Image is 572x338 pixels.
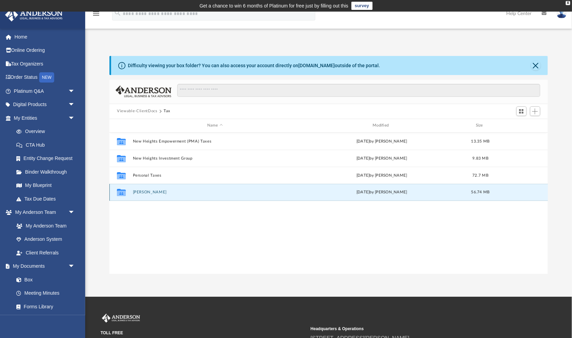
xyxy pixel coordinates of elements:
a: Home [5,30,85,44]
span: 56.74 MB [471,190,490,194]
button: Tax [164,108,170,114]
a: Anderson System [10,233,82,246]
img: Anderson Advisors Platinum Portal [3,8,65,21]
a: Binder Walkthrough [10,165,85,179]
div: id [112,122,130,129]
span: arrow_drop_down [68,111,82,125]
a: [DOMAIN_NAME] [298,63,335,68]
span: arrow_drop_down [68,98,82,112]
div: [DATE] by [PERSON_NAME] [300,172,464,178]
a: Online Ordering [5,44,85,57]
div: NEW [39,72,54,83]
button: Add [530,106,540,116]
a: menu [92,13,100,18]
button: New Heights Empowerment (PMA) Taxes [133,139,297,144]
div: Modified [300,122,464,129]
div: Name [133,122,297,129]
a: Digital Productsarrow_drop_down [5,98,85,112]
span: arrow_drop_down [68,84,82,98]
button: Switch to Grid View [516,106,527,116]
div: Size [467,122,494,129]
span: 72.7 MB [472,173,488,177]
a: Forms Library [10,300,78,313]
div: Difficulty viewing your box folder? You can also access your account directly on outside of the p... [128,62,380,69]
small: TOLL FREE [101,330,306,336]
button: Personal Taxes [133,173,297,178]
a: survey [351,2,373,10]
a: Notarize [10,313,82,327]
div: id [497,122,545,129]
div: [DATE] by [PERSON_NAME] [300,138,464,144]
img: User Pic [557,9,567,18]
a: Meeting Minutes [10,286,82,300]
a: Overview [10,125,85,138]
a: Order StatusNEW [5,71,85,85]
span: 13.35 MB [471,139,490,143]
button: [PERSON_NAME] [133,190,297,194]
small: Headquarters & Operations [311,326,516,332]
div: [DATE] by [PERSON_NAME] [300,155,464,161]
a: My Documentsarrow_drop_down [5,260,82,273]
div: [DATE] by [PERSON_NAME] [300,189,464,195]
span: 9.83 MB [472,156,488,160]
a: My Blueprint [10,179,82,192]
a: Tax Organizers [5,57,85,71]
a: CTA Hub [10,138,85,152]
a: My Anderson Team [10,219,78,233]
a: My Anderson Teamarrow_drop_down [5,206,82,219]
div: Get a chance to win 6 months of Platinum for free just by filling out this [199,2,348,10]
button: New Heights Investment Group [133,156,297,161]
input: Search files and folders [177,84,540,97]
span: arrow_drop_down [68,206,82,220]
a: Entity Change Request [10,152,85,165]
img: Anderson Advisors Platinum Portal [101,314,141,323]
a: Box [10,273,78,286]
a: Platinum Q&Aarrow_drop_down [5,84,85,98]
a: Tax Due Dates [10,192,85,206]
a: Client Referrals [10,246,82,260]
i: menu [92,10,100,18]
a: My Entitiesarrow_drop_down [5,111,85,125]
div: close [566,1,570,5]
span: arrow_drop_down [68,260,82,274]
button: Close [531,61,541,70]
i: search [114,9,121,17]
button: Viewable-ClientDocs [117,108,157,114]
div: grid [109,133,548,274]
